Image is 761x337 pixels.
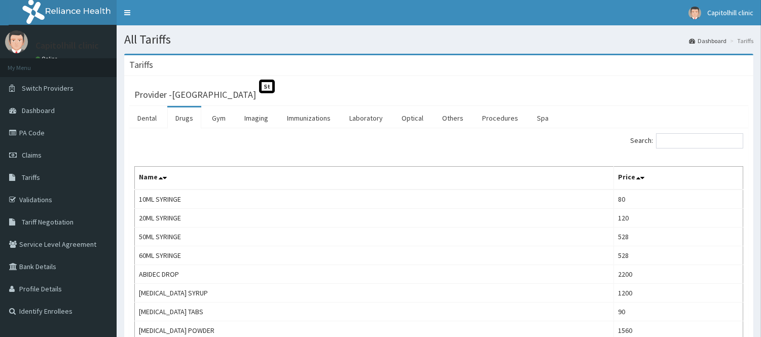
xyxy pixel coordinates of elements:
[434,107,472,129] a: Others
[135,167,614,190] th: Name
[129,60,153,69] h3: Tariffs
[613,209,743,228] td: 120
[124,33,753,46] h1: All Tariffs
[135,303,614,321] td: [MEDICAL_DATA] TABS
[728,36,753,45] li: Tariffs
[613,228,743,246] td: 528
[613,265,743,284] td: 2200
[613,167,743,190] th: Price
[22,217,74,227] span: Tariff Negotiation
[259,80,275,93] span: St
[134,90,256,99] h3: Provider - [GEOGRAPHIC_DATA]
[279,107,339,129] a: Immunizations
[688,7,701,19] img: User Image
[35,41,99,50] p: Capitolhill clinic
[474,107,526,129] a: Procedures
[613,284,743,303] td: 1200
[236,107,276,129] a: Imaging
[135,265,614,284] td: ABIDEC DROP
[135,284,614,303] td: [MEDICAL_DATA] SYRUP
[613,190,743,209] td: 80
[167,107,201,129] a: Drugs
[135,209,614,228] td: 20ML SYRINGE
[613,246,743,265] td: 528
[5,30,28,53] img: User Image
[35,55,60,62] a: Online
[393,107,431,129] a: Optical
[129,107,165,129] a: Dental
[135,228,614,246] td: 50ML SYRINGE
[22,106,55,115] span: Dashboard
[22,173,40,182] span: Tariffs
[656,133,743,148] input: Search:
[135,246,614,265] td: 60ML SYRINGE
[613,303,743,321] td: 90
[689,36,727,45] a: Dashboard
[22,151,42,160] span: Claims
[707,8,753,17] span: Capitolhill clinic
[135,190,614,209] td: 10ML SYRINGE
[341,107,391,129] a: Laboratory
[630,133,743,148] label: Search:
[529,107,557,129] a: Spa
[204,107,234,129] a: Gym
[22,84,74,93] span: Switch Providers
